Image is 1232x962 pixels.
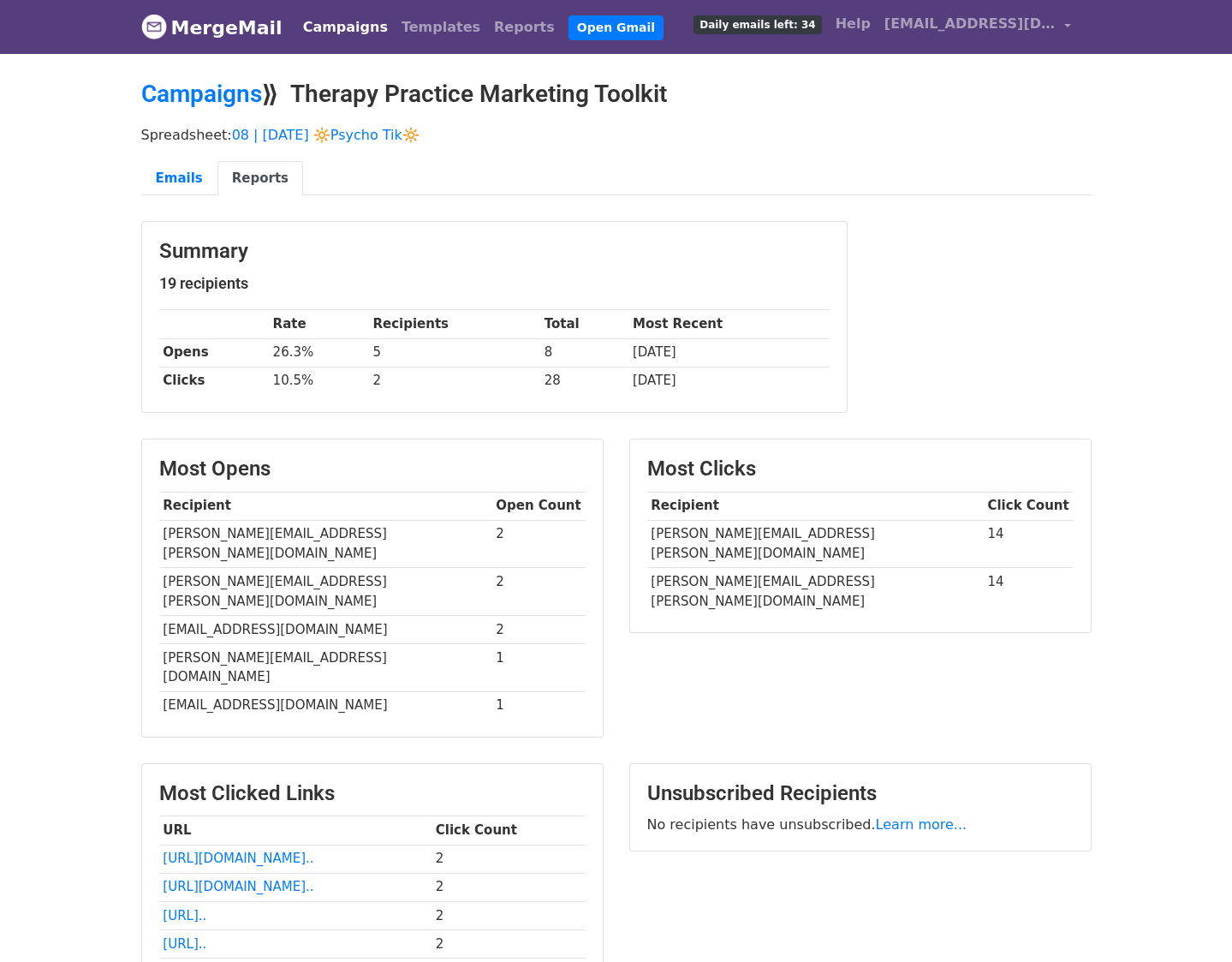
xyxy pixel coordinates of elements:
td: [EMAIL_ADDRESS][DOMAIN_NAME] [159,615,492,643]
th: Recipients [369,310,540,338]
a: Reports [487,10,562,45]
td: 26.3% [269,338,369,367]
img: MergeMail logo [141,14,167,39]
td: [PERSON_NAME][EMAIL_ADDRESS][PERSON_NAME][DOMAIN_NAME] [159,520,492,568]
th: Recipient [647,492,984,520]
td: 28 [540,367,628,395]
a: [URL].. [163,908,206,923]
td: 5 [369,338,540,367]
p: Spreadsheet: [141,126,1092,144]
a: [URL].. [163,936,206,952]
th: Clicks [159,367,269,395]
td: 2 [431,873,586,901]
td: [DATE] [628,338,829,367]
h3: Most Opens [159,457,586,481]
th: Click Count [984,492,1074,520]
a: [EMAIL_ADDRESS][DOMAIN_NAME] [878,7,1078,47]
td: 2 [369,367,540,395]
h5: 19 recipients [159,274,830,293]
td: [EMAIL_ADDRESS][DOMAIN_NAME] [159,691,492,720]
h3: Unsubscribed Recipients [647,781,1074,806]
a: Campaigns [296,10,395,45]
p: No recipients have unsubscribed. [647,816,1074,834]
th: Total [540,310,628,338]
span: Daily emails left: 34 [693,15,821,34]
td: 2 [492,568,586,616]
td: [PERSON_NAME][EMAIL_ADDRESS][PERSON_NAME][DOMAIN_NAME] [647,520,984,568]
a: [URL][DOMAIN_NAME].. [163,851,313,866]
th: Open Count [492,492,586,520]
a: 08 | [DATE] 🔆Psycho Tik🔆 [232,127,420,143]
a: Emails [141,161,217,196]
h3: Most Clicked Links [159,781,586,806]
a: Open Gmail [568,15,664,40]
span: [EMAIL_ADDRESS][DOMAIN_NAME] [884,14,1056,34]
td: 2 [431,845,586,873]
th: Most Recent [628,310,829,338]
a: Campaigns [141,80,262,108]
h3: Most Clicks [647,457,1074,481]
td: [PERSON_NAME][EMAIL_ADDRESS][PERSON_NAME][DOMAIN_NAME] [647,568,984,615]
a: Templates [395,10,487,45]
th: URL [159,816,431,845]
td: [DATE] [628,367,829,395]
a: Help [829,7,878,41]
a: MergeMail [141,9,283,45]
th: Rate [269,310,369,338]
td: 8 [540,338,628,367]
a: Reports [217,161,303,196]
h3: Summary [159,239,830,264]
td: 2 [492,520,586,568]
td: [PERSON_NAME][EMAIL_ADDRESS][DOMAIN_NAME] [159,643,492,691]
td: 14 [984,520,1074,568]
td: 1 [492,643,586,691]
td: 2 [492,615,586,643]
a: Learn more... [876,816,967,833]
th: Click Count [431,816,586,845]
a: Daily emails left: 34 [687,7,828,41]
td: 2 [431,929,586,958]
th: Recipient [159,492,492,520]
h2: ⟫ Therapy Practice Marketing Toolkit [141,80,1092,109]
td: 1 [492,691,586,720]
iframe: Chat Widget [1146,880,1232,962]
th: Opens [159,338,269,367]
td: [PERSON_NAME][EMAIL_ADDRESS][PERSON_NAME][DOMAIN_NAME] [159,568,492,616]
a: [URL][DOMAIN_NAME].. [163,879,313,894]
td: 14 [984,568,1074,615]
td: 10.5% [269,367,369,395]
td: 2 [431,901,586,929]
